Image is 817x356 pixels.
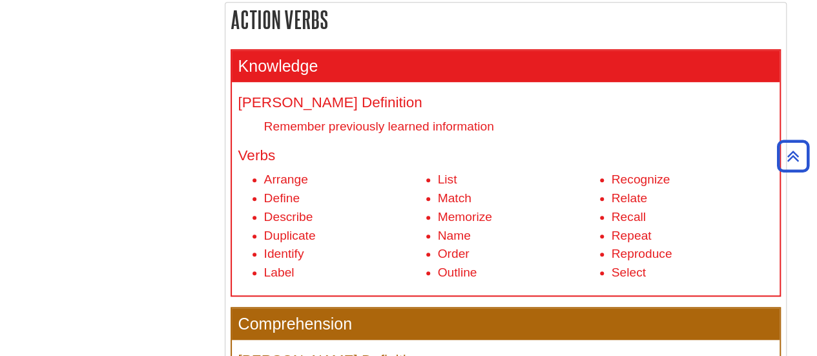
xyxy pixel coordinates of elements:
[264,189,426,208] li: Define
[438,227,599,246] li: Name
[238,95,773,111] h4: [PERSON_NAME] Definition
[438,245,599,264] li: Order
[232,50,780,82] h3: Knowledge
[612,208,773,227] li: Recall
[264,264,426,282] li: Label
[264,171,426,189] li: Arrange
[438,171,599,189] li: List
[232,308,780,340] h3: Comprehension
[438,189,599,208] li: Match
[612,227,773,246] li: Repeat
[264,227,426,246] li: Duplicate
[612,264,773,282] li: Select
[612,171,773,189] li: Recognize
[225,3,786,37] h2: Action Verbs
[438,264,599,282] li: Outline
[238,148,773,164] h4: Verbs
[264,118,773,135] dd: Remember previously learned information
[264,208,426,227] li: Describe
[772,147,814,165] a: Back to Top
[612,189,773,208] li: Relate
[438,208,599,227] li: Memorize
[264,245,426,264] li: Identify
[612,245,773,264] li: Reproduce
